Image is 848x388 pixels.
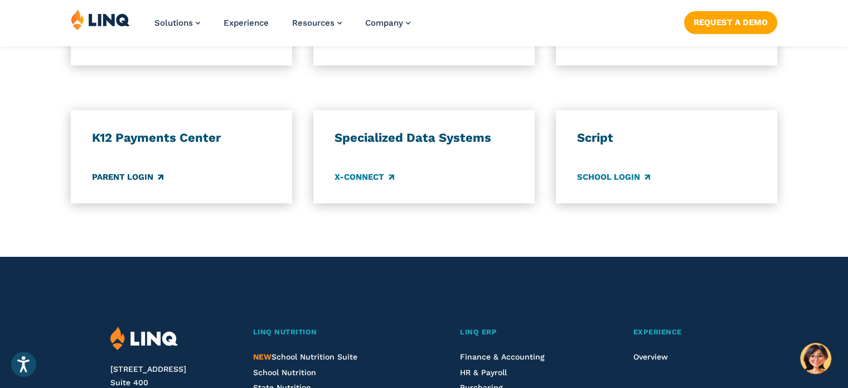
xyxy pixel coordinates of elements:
[71,9,130,30] img: LINQ | K‑12 Software
[460,327,587,338] a: LINQ ERP
[633,327,738,338] a: Experience
[292,18,335,28] span: Resources
[460,352,545,361] a: Finance & Accounting
[684,11,777,33] a: Request a Demo
[154,18,200,28] a: Solutions
[253,352,271,361] span: NEW
[110,327,178,351] img: LINQ | K‑12 Software
[253,368,316,377] a: School Nutrition
[684,9,777,33] nav: Button Navigation
[335,171,394,183] a: X-Connect
[154,18,193,28] span: Solutions
[365,18,410,28] a: Company
[577,171,650,183] a: School Login
[92,130,271,146] h3: K12 Payments Center
[253,352,357,361] a: NEWSchool Nutrition Suite
[253,328,317,336] span: LINQ Nutrition
[633,328,681,336] span: Experience
[460,328,497,336] span: LINQ ERP
[800,343,831,374] button: Hello, have a question? Let’s chat.
[365,18,403,28] span: Company
[460,368,507,377] a: HR & Payroll
[253,327,413,338] a: LINQ Nutrition
[253,352,357,361] span: School Nutrition Suite
[224,18,269,28] a: Experience
[633,352,667,361] a: Overview
[154,9,410,46] nav: Primary Navigation
[292,18,342,28] a: Resources
[335,130,513,146] h3: Specialized Data Systems
[577,130,756,146] h3: Script
[92,171,163,183] a: Parent Login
